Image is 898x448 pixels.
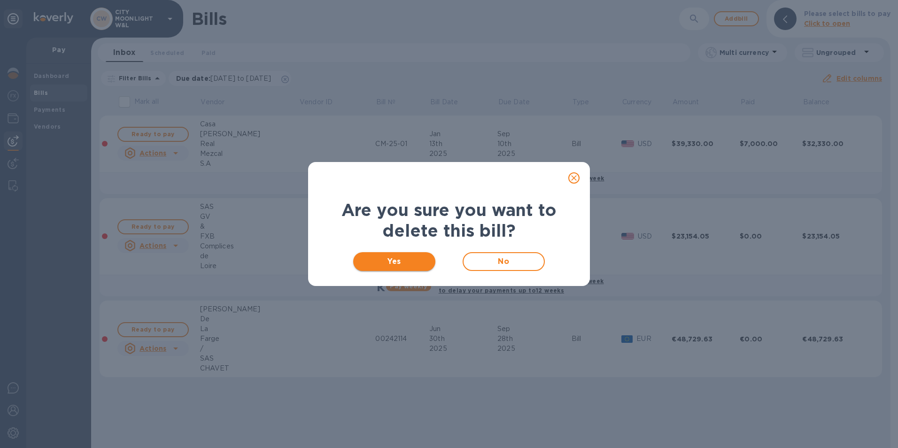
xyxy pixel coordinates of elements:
span: No [471,256,536,267]
button: Yes [353,252,435,271]
b: Are you sure you want to delete this bill? [341,200,557,241]
span: Yes [361,256,428,267]
button: close [563,167,585,189]
button: No [463,252,545,271]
